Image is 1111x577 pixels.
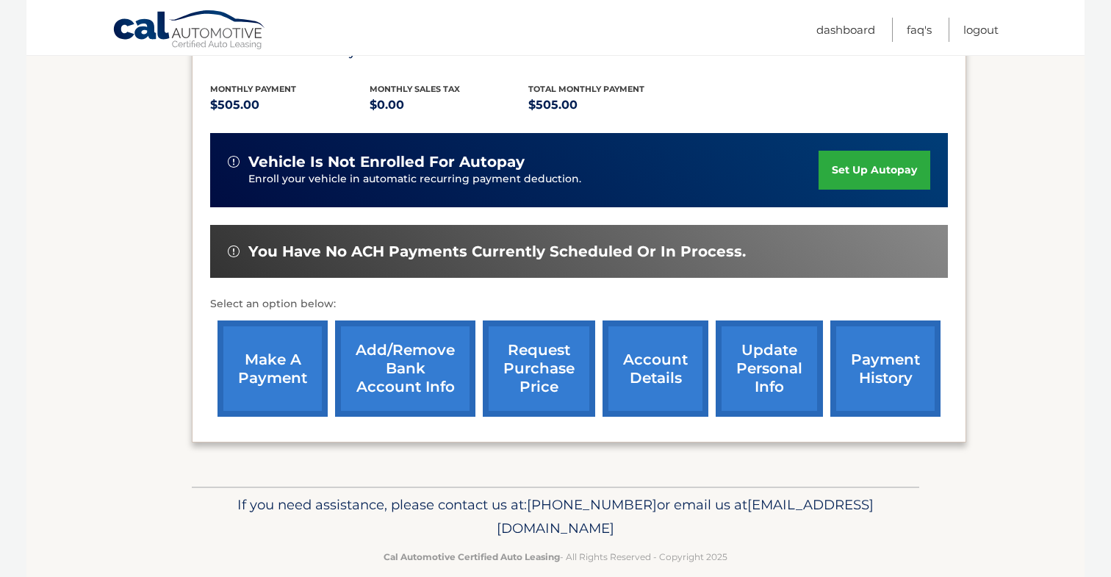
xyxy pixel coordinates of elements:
span: Monthly sales Tax [370,84,460,94]
a: FAQ's [907,18,932,42]
strong: Cal Automotive Certified Auto Leasing [384,551,560,562]
a: update personal info [716,320,823,417]
a: Cal Automotive [112,10,267,52]
p: Select an option below: [210,295,948,313]
p: $505.00 [210,95,370,115]
span: You have no ACH payments currently scheduled or in process. [248,243,746,261]
span: Monthly Payment [210,84,296,94]
span: [PHONE_NUMBER] [527,496,657,513]
a: Dashboard [816,18,875,42]
p: Enroll your vehicle in automatic recurring payment deduction. [248,171,819,187]
p: - All Rights Reserved - Copyright 2025 [201,549,910,565]
a: request purchase price [483,320,595,417]
a: Add/Remove bank account info [335,320,475,417]
span: [EMAIL_ADDRESS][DOMAIN_NAME] [497,496,874,537]
p: $0.00 [370,95,529,115]
a: Logout [963,18,999,42]
p: $505.00 [528,95,688,115]
span: Total Monthly Payment [528,84,644,94]
a: payment history [830,320,941,417]
img: alert-white.svg [228,156,240,168]
p: If you need assistance, please contact us at: or email us at [201,493,910,540]
a: set up autopay [819,151,930,190]
a: make a payment [217,320,328,417]
a: account details [603,320,708,417]
span: vehicle is not enrolled for autopay [248,153,525,171]
img: alert-white.svg [228,246,240,257]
